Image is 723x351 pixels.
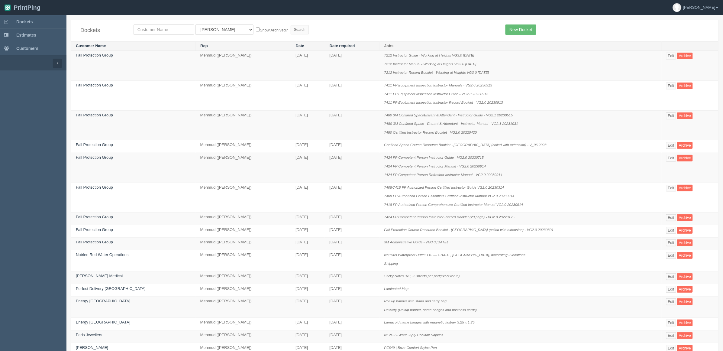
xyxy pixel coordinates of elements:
td: [DATE] [325,110,379,140]
td: Mehmud ([PERSON_NAME]) [196,140,291,153]
a: Archive [677,273,693,280]
a: Edit [666,214,676,221]
i: 7408/7418 FP Authorized Person Certified Instructor Guide VG2.0 20230314 [384,185,504,189]
a: Edit [666,83,676,89]
h4: Dockets [80,28,124,34]
td: [DATE] [325,297,379,318]
a: New Docket [505,24,536,35]
td: [DATE] [291,140,325,153]
a: Edit [666,298,676,305]
i: Sticky Notes 3x3, 25sheets per pad(exact rerun) [384,274,460,278]
td: Mehmud ([PERSON_NAME]) [196,238,291,250]
td: [DATE] [291,330,325,343]
a: Date required [330,44,355,48]
td: [DATE] [325,271,379,284]
a: Edit [666,185,676,191]
a: Archive [677,286,693,293]
a: Fall Protection Group [76,113,113,117]
td: Mehmud ([PERSON_NAME]) [196,330,291,343]
td: [DATE] [291,297,325,318]
i: 7411 FP Equipment Inspection Instructor Record Booklet - VG2.0 20230913 [384,100,503,104]
a: Rep [200,44,208,48]
td: [DATE] [291,271,325,284]
td: [DATE] [325,330,379,343]
input: Show Archived? [256,28,260,31]
td: [DATE] [291,51,325,81]
td: Mehmud ([PERSON_NAME]) [196,153,291,183]
a: Energy [GEOGRAPHIC_DATA] [76,320,130,324]
td: [DATE] [325,51,379,81]
td: [DATE] [291,225,325,238]
a: Edit [666,239,676,246]
td: [DATE] [325,318,379,330]
a: Fall Protection Group [76,83,113,87]
a: Edit [666,286,676,293]
a: Archive [677,252,693,259]
td: Mehmud ([PERSON_NAME]) [196,110,291,140]
i: 7411 FP Equipment Inspection Instructor Manuals - VG2.0 20230913 [384,83,492,87]
i: Shipping [384,262,398,265]
span: Estimates [16,33,36,37]
td: [DATE] [291,213,325,225]
a: Perfect Delivery [GEOGRAPHIC_DATA] [76,286,146,291]
td: Mehmud ([PERSON_NAME]) [196,51,291,81]
a: Edit [666,155,676,161]
a: Edit [666,273,676,280]
a: Edit [666,142,676,149]
td: [DATE] [325,153,379,183]
a: Fall Protection Group [76,155,113,160]
a: Archive [677,142,693,149]
i: Laminated Map [384,287,409,291]
a: Archive [677,214,693,221]
a: Archive [677,155,693,161]
a: Energy [GEOGRAPHIC_DATA] [76,299,130,303]
td: [DATE] [325,238,379,250]
a: Edit [666,53,676,59]
td: Mehmud ([PERSON_NAME]) [196,183,291,213]
i: PE649 | Buzz Comfort Stylus Pen [384,346,437,349]
i: 7418 FP Authorized Person Comprehensive Certified Instructor Manual VG2.0 20230914 [384,203,523,206]
img: avatar_default-7531ab5dedf162e01f1e0bb0964e6a185e93c5c22dfe317fb01d7f8cd2b1632c.jpg [673,3,681,12]
span: Customers [16,46,38,51]
i: 1424 FP Competent Person Refresher Instructor Manual - VG2.0 20230914 [384,173,502,177]
a: Date [296,44,304,48]
i: 7424 FP Competent Person Instructor Record Booklet (20 page) - VG2.0 20220125 [384,215,515,219]
a: Fall Protection Group [76,142,113,147]
i: Lamacoid name badges with magnetic fastner 3.25 x 1.25 [384,320,475,324]
a: Archive [677,320,693,326]
input: Customer Name [134,24,194,35]
td: [DATE] [291,284,325,297]
a: [PERSON_NAME] Medical [76,274,123,278]
td: [DATE] [291,110,325,140]
a: Archive [677,239,693,246]
td: Mehmud ([PERSON_NAME]) [196,225,291,238]
i: Fall Protection Course Resource Booklet - [GEOGRAPHIC_DATA] (coiled with extension) - VG2.0 20230301 [384,228,554,232]
a: Paris Jewellers [76,333,102,337]
i: NLVC2 - White 2-ply Cocktail Napkins [384,333,444,337]
td: [DATE] [325,140,379,153]
a: Archive [677,112,693,119]
i: 7212 Instructor Guide - Working at Heights VG3.0 [DATE] [384,53,474,57]
i: 7480 3M Confined Space - Entrant & Attendant - Instructor Manual - VG2.1 20231031 [384,122,518,125]
td: [DATE] [291,318,325,330]
a: Fall Protection Group [76,240,113,244]
span: Dockets [16,19,33,24]
label: Show Archived? [256,26,288,33]
a: Archive [677,227,693,234]
td: Mehmud ([PERSON_NAME]) [196,297,291,318]
i: 7480 Certified Instructor Record Booklet - VG2.0 20220420 [384,130,477,134]
i: 7480 3M Confined SpaceEntrant & Attendant - Instructor Guide - VG2.1 20230515 [384,113,513,117]
td: Mehmud ([PERSON_NAME]) [196,81,291,111]
td: Mehmud ([PERSON_NAME]) [196,284,291,297]
img: logo-3e63b451c926e2ac314895c53de4908e5d424f24456219fb08d385ab2e579770.png [5,5,11,11]
i: 7424 FP Competent Person Instructor Manual - VG2.0 20230914 [384,164,486,168]
i: Roll up banner with stand and carry bag [384,299,447,303]
td: [DATE] [291,238,325,250]
td: [DATE] [325,225,379,238]
td: Mehmud ([PERSON_NAME]) [196,271,291,284]
a: Archive [677,298,693,305]
i: 7424 FP Competent Person Instructor Guide - VG2.0 20220715 [384,155,484,159]
a: Archive [677,185,693,191]
a: Archive [677,332,693,339]
i: 7212 Instructor Manual - Working at Heights VG3.0 [DATE] [384,62,476,66]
